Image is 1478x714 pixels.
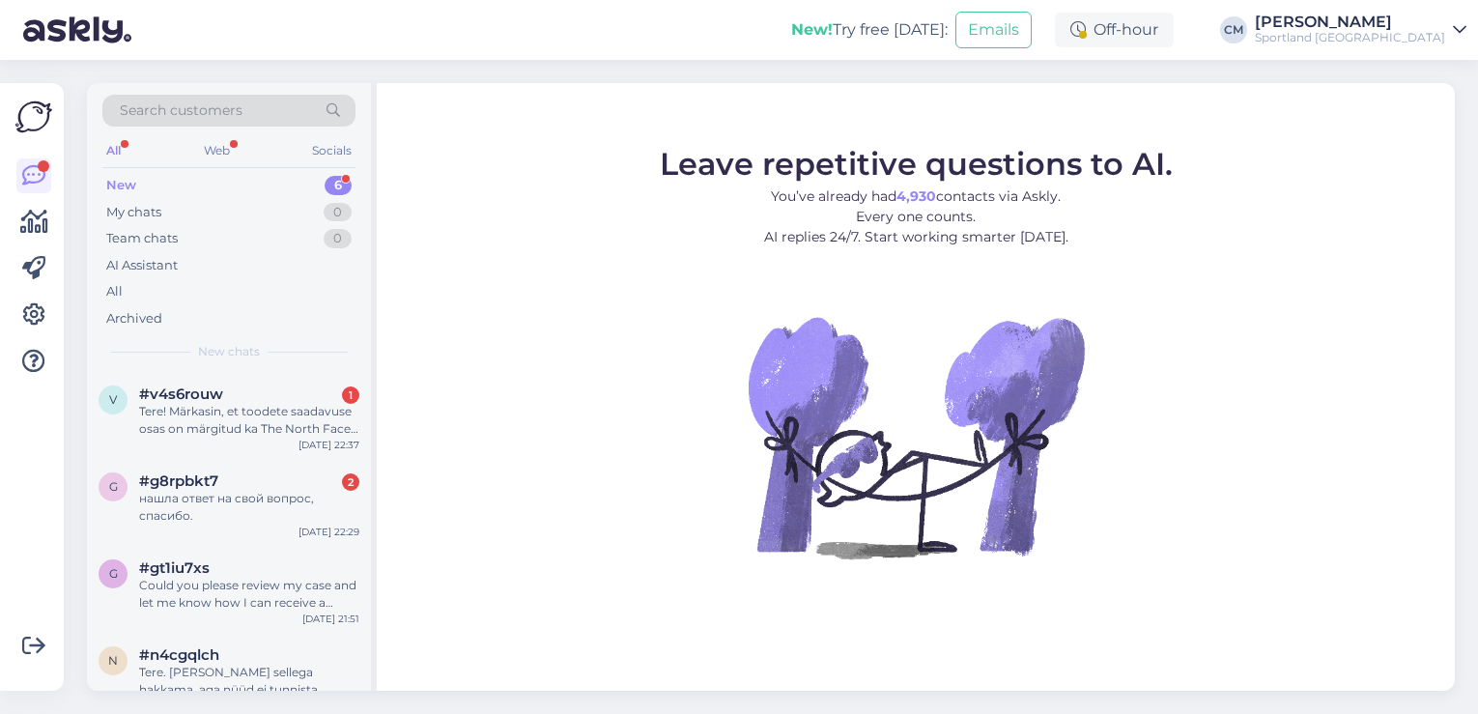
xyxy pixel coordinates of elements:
span: Leave repetitive questions to AI. [660,145,1173,183]
div: Try free [DATE]: [791,18,948,42]
div: нашла ответ на свой вопрос, спасибо. [139,490,359,525]
span: New chats [198,343,260,360]
div: All [106,282,123,301]
div: 0 [324,203,352,222]
span: g [109,566,118,581]
div: [DATE] 22:29 [298,525,359,539]
div: 2 [342,473,359,491]
b: New! [791,20,833,39]
div: [DATE] 21:51 [302,612,359,626]
button: Emails [955,12,1032,48]
span: n [108,653,118,668]
p: You’ve already had contacts via Askly. Every one counts. AI replies 24/7. Start working smarter [... [660,186,1173,247]
div: New [106,176,136,195]
div: CM [1220,16,1247,43]
div: AI Assistant [106,256,178,275]
b: 4,930 [896,187,936,205]
span: #g8rpbkt7 [139,472,218,490]
div: Off-hour [1055,13,1174,47]
div: Web [200,138,234,163]
img: Askly Logo [15,99,52,135]
span: v [109,392,117,407]
div: 0 [324,229,352,248]
div: Sportland [GEOGRAPHIC_DATA] [1255,30,1445,45]
div: 6 [325,176,352,195]
span: #v4s6rouw [139,386,223,403]
a: [PERSON_NAME]Sportland [GEOGRAPHIC_DATA] [1255,14,1466,45]
span: Search customers [120,100,242,121]
div: Team chats [106,229,178,248]
span: #gt1iu7xs [139,559,210,577]
div: Tere! Märkasin, et toodete saadavuse osas on märgitud ka The North Face'i kauplust – kas Sportlan... [139,403,359,438]
div: [PERSON_NAME] [1255,14,1445,30]
div: Archived [106,309,162,328]
span: g [109,479,118,494]
img: No Chat active [742,263,1090,611]
div: [DATE] 22:37 [298,438,359,452]
div: My chats [106,203,161,222]
div: 1 [342,386,359,404]
div: Could you please review my case and let me know how I can receive a refund? [139,577,359,612]
div: Tere. [PERSON_NAME] sellega hakkama, aga nüüd ei tunnista sportland minu emaili. [139,664,359,699]
div: Socials [308,138,355,163]
div: All [102,138,125,163]
span: #n4cgqlch [139,646,219,664]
